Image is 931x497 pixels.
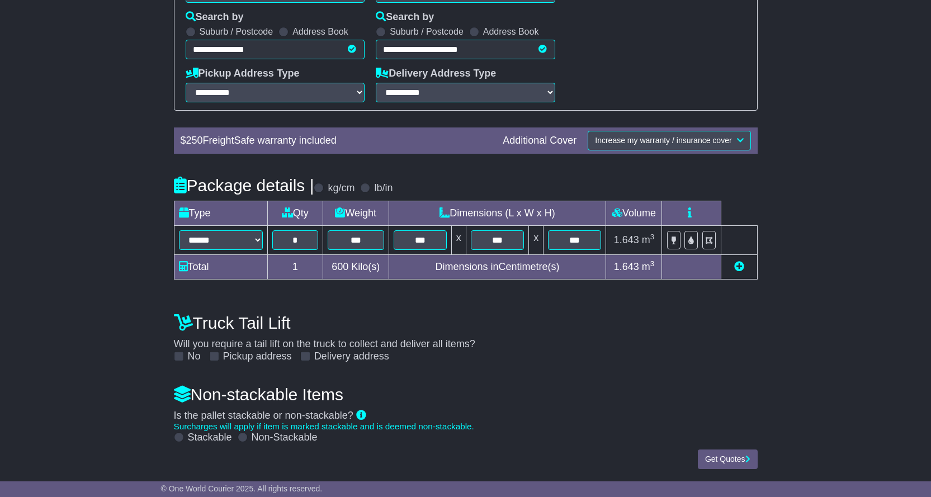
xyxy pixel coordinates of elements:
button: Get Quotes [698,449,758,469]
label: Pickup address [223,351,292,363]
label: Delivery Address Type [376,68,496,80]
a: Add new item [734,261,744,272]
label: Search by [376,11,434,23]
td: 1 [267,254,323,279]
span: 1.643 [614,234,639,245]
label: lb/in [374,182,393,195]
span: m [642,234,655,245]
label: Address Book [483,26,539,37]
label: Suburb / Postcode [200,26,273,37]
label: Delivery address [314,351,389,363]
label: kg/cm [328,182,355,195]
button: Increase my warranty / insurance cover [588,131,750,150]
label: Search by [186,11,244,23]
td: Dimensions in Centimetre(s) [389,254,606,279]
div: Will you require a tail lift on the truck to collect and deliver all items? [168,308,763,363]
span: © One World Courier 2025. All rights reserved. [161,484,323,493]
label: No [188,351,201,363]
td: Volume [606,201,662,225]
span: m [642,261,655,272]
label: Address Book [292,26,348,37]
div: Additional Cover [497,135,582,147]
td: x [451,225,466,254]
td: Type [174,201,267,225]
td: x [529,225,544,254]
label: Non-Stackable [252,432,318,444]
label: Suburb / Postcode [390,26,464,37]
span: Is the pallet stackable or non-stackable? [174,410,353,421]
sup: 3 [650,259,655,268]
span: Increase my warranty / insurance cover [595,136,731,145]
td: Qty [267,201,323,225]
div: Surcharges will apply if item is marked stackable and is deemed non-stackable. [174,422,758,432]
h4: Non-stackable Items [174,385,758,404]
h4: Truck Tail Lift [174,314,758,332]
sup: 3 [650,233,655,241]
td: Total [174,254,267,279]
td: Kilo(s) [323,254,389,279]
h4: Package details | [174,176,314,195]
span: 1.643 [614,261,639,272]
div: $ FreightSafe warranty included [175,135,498,147]
td: Dimensions (L x W x H) [389,201,606,225]
span: 250 [186,135,203,146]
span: 600 [332,261,348,272]
label: Pickup Address Type [186,68,300,80]
label: Stackable [188,432,232,444]
td: Weight [323,201,389,225]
